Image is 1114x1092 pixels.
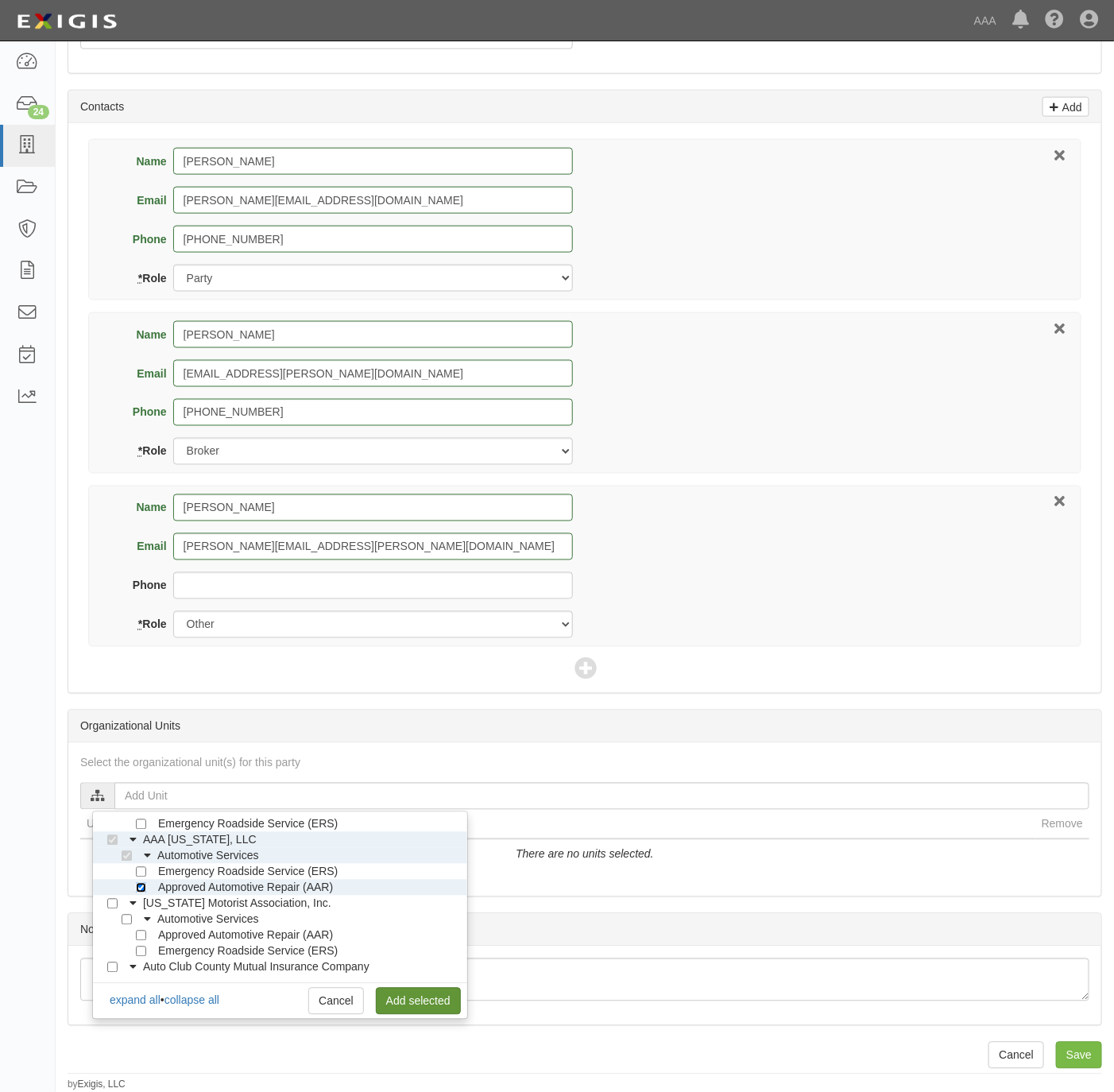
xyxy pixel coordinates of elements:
[117,539,173,555] label: Email
[117,231,173,247] label: Phone
[966,5,1004,37] a: AAA
[376,988,461,1015] a: Add selected
[117,443,173,459] label: Role
[988,1042,1044,1069] a: Cancel
[109,993,219,1009] div: •
[157,913,259,926] span: Automotive Services
[1058,98,1082,116] p: Add
[68,91,1101,123] div: Contacts
[574,659,594,681] span: Add Contact
[80,810,1035,839] th: Unit
[114,783,1089,810] input: Add Unit
[68,755,1101,771] div: Select the organizational unit(s) for this party
[138,445,142,458] abbr: required
[164,994,219,1007] a: collapse all
[110,994,161,1007] a: expand all
[12,7,122,36] img: logo-5460c22ac91f19d4615b14bd174203de0afe785f0fc80cf4dbbc73dc1793850b.png
[143,961,369,974] span: Auto Club County Mutual Insurance Company
[308,988,364,1015] a: Cancel
[1056,1042,1102,1069] input: Save
[117,153,173,169] label: Name
[158,929,333,942] span: Approved Automotive Repair (AAR)
[143,834,257,846] span: AAA [US_STATE], LLC
[117,617,173,633] label: Role
[1035,810,1089,839] th: Remove
[117,500,173,516] label: Name
[68,711,1101,743] div: Organizational Units
[78,1079,126,1090] a: Exigis, LLC
[117,366,173,381] label: Email
[117,270,173,286] label: Role
[138,272,142,285] abbr: required
[117,327,173,343] label: Name
[117,578,173,594] label: Phone
[158,865,338,878] span: Emergency Roadside Service (ERS)
[157,850,259,862] span: Automotive Services
[1045,11,1064,30] i: Help Center - Complianz
[143,897,331,910] span: [US_STATE] Motorist Association, Inc.
[117,192,173,208] label: Email
[516,848,654,861] i: There are no units selected.
[28,105,49,119] div: 24
[1042,97,1089,117] a: Add
[158,818,338,831] span: Emergency Roadside Service (ERS)
[68,914,1101,947] div: Notes
[158,881,333,894] span: Approved Automotive Repair (AAR)
[158,945,338,958] span: Emergency Roadside Service (ERS)
[68,1078,126,1092] small: by
[138,618,142,631] abbr: required
[117,405,173,420] label: Phone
